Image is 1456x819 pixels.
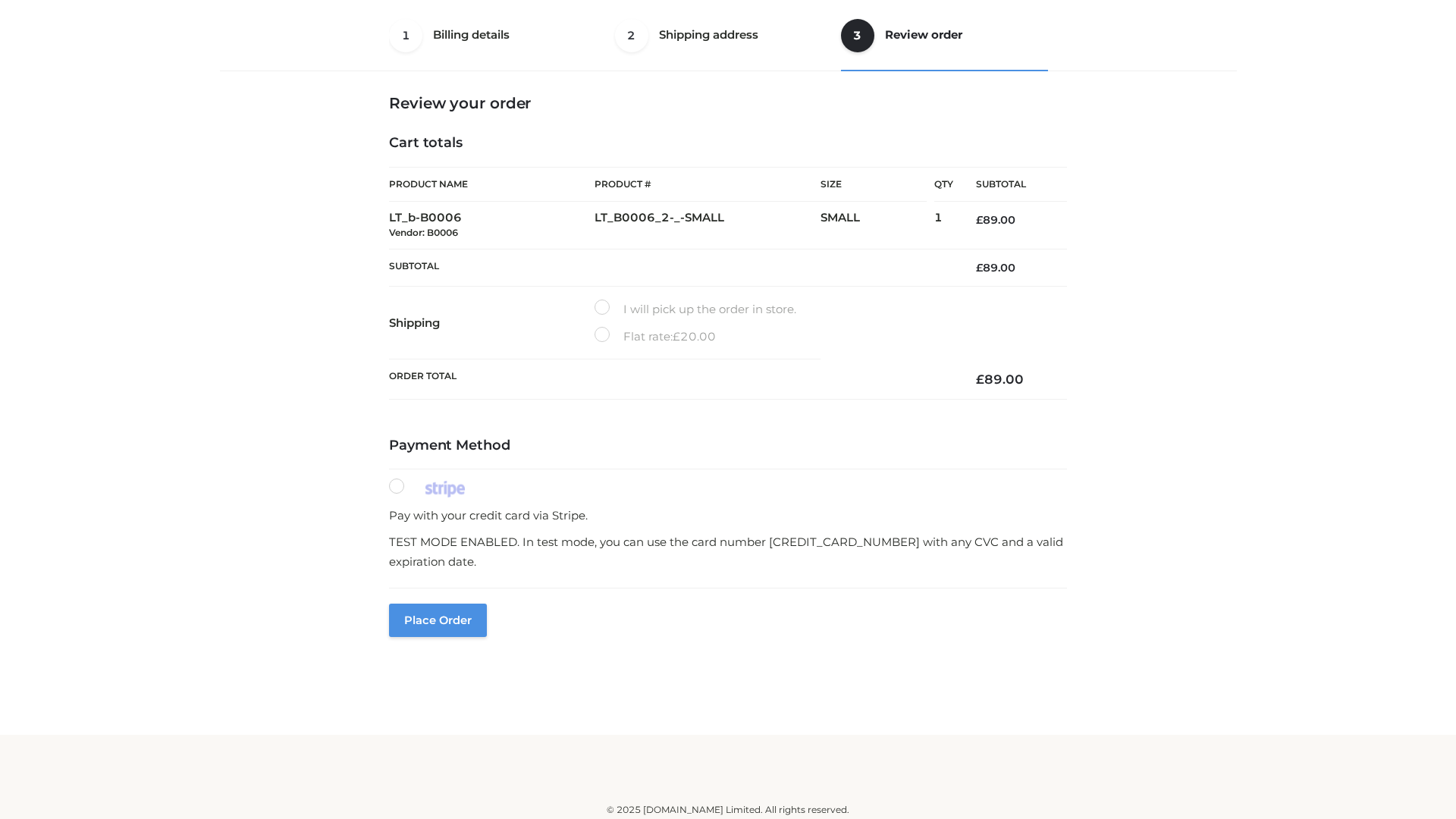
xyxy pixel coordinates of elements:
label: I will pick up the order in store. [595,300,796,319]
td: SMALL [821,202,934,249]
th: Subtotal [389,249,953,286]
h4: Payment Method [389,438,1067,454]
th: Order Total [389,359,953,400]
span: £ [976,372,984,387]
th: Qty [934,167,953,202]
label: Flat rate: [595,327,716,347]
th: Product # [595,167,821,202]
th: Shipping [389,287,595,359]
h3: Review your order [389,94,1067,112]
h4: Cart totals [389,135,1067,152]
td: LT_B0006_2-_-SMALL [595,202,821,249]
span: £ [976,213,983,227]
span: £ [673,329,680,344]
bdi: 20.00 [673,329,716,344]
bdi: 89.00 [976,261,1015,275]
p: TEST MODE ENABLED. In test mode, you can use the card number [CREDIT_CARD_NUMBER] with any CVC an... [389,532,1067,571]
p: Pay with your credit card via Stripe. [389,506,1067,526]
td: LT_b-B0006 [389,202,595,249]
th: Product Name [389,167,595,202]
span: £ [976,261,983,275]
bdi: 89.00 [976,213,1015,227]
td: 1 [934,202,953,249]
th: Subtotal [953,168,1067,202]
div: © 2025 [DOMAIN_NAME] Limited. All rights reserved. [225,802,1231,817]
th: Size [821,168,927,202]
button: Place order [389,604,487,637]
small: Vendor: B0006 [389,227,458,238]
bdi: 89.00 [976,372,1024,387]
